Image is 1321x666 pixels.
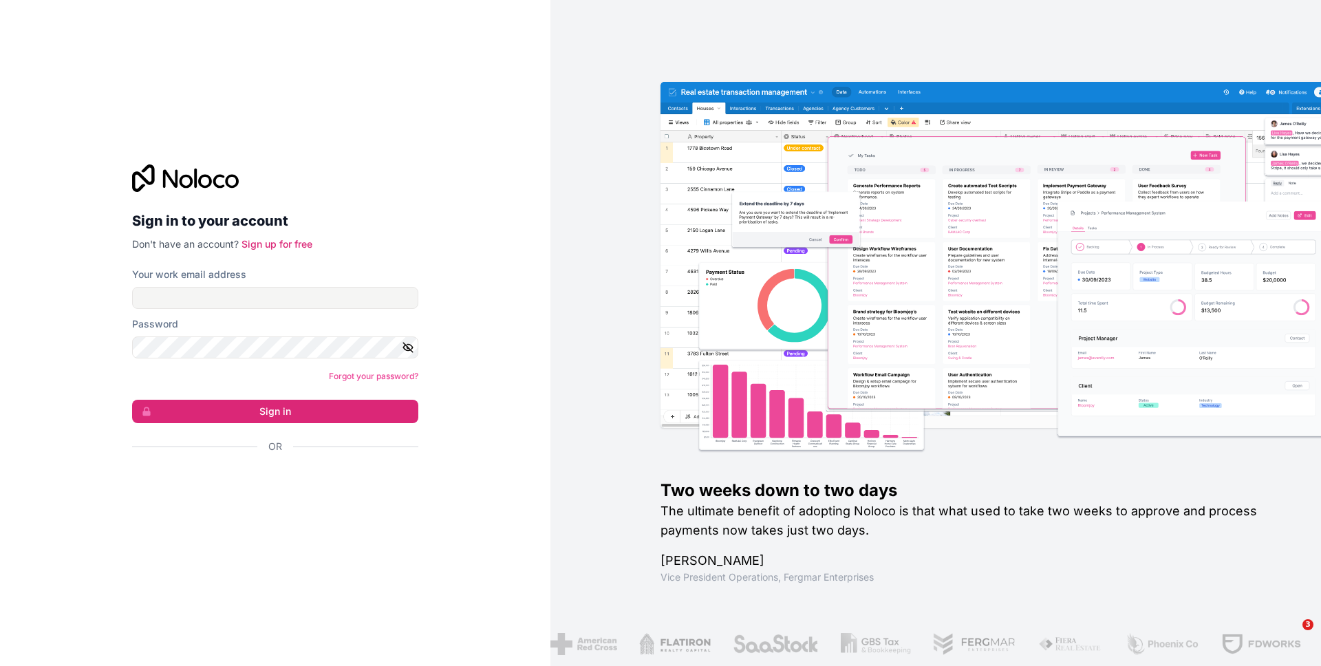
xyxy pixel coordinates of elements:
[241,238,312,250] a: Sign up for free
[132,208,418,233] h2: Sign in to your account
[268,440,282,453] span: Or
[132,268,246,281] label: Your work email address
[839,633,910,655] img: /assets/gbstax-C-GtDUiK.png
[1124,633,1198,655] img: /assets/phoenix-BREaitsQ.png
[660,480,1277,502] h1: Two weeks down to two days
[932,633,1016,655] img: /assets/fergmar-CudnrXN5.png
[1274,619,1307,652] iframe: Intercom live chat
[132,238,239,250] span: Don't have an account?
[1037,633,1102,655] img: /assets/fiera-fwj2N5v4.png
[132,336,418,358] input: Password
[549,633,616,655] img: /assets/american-red-cross-BAupjrZR.png
[329,371,418,381] a: Forgot your password?
[660,502,1277,540] h2: The ultimate benefit of adopting Noloco is that what used to take two weeks to approve and proces...
[132,317,178,331] label: Password
[660,570,1277,584] h1: Vice President Operations , Fergmar Enterprises
[125,469,414,499] iframe: Sign in with Google Button
[638,633,709,655] img: /assets/flatiron-C8eUkumj.png
[132,400,418,423] button: Sign in
[132,287,418,309] input: Email address
[1302,619,1313,630] span: 3
[660,551,1277,570] h1: [PERSON_NAME]
[1220,633,1300,655] img: /assets/fdworks-Bi04fVtw.png
[731,633,818,655] img: /assets/saastock-C6Zbiodz.png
